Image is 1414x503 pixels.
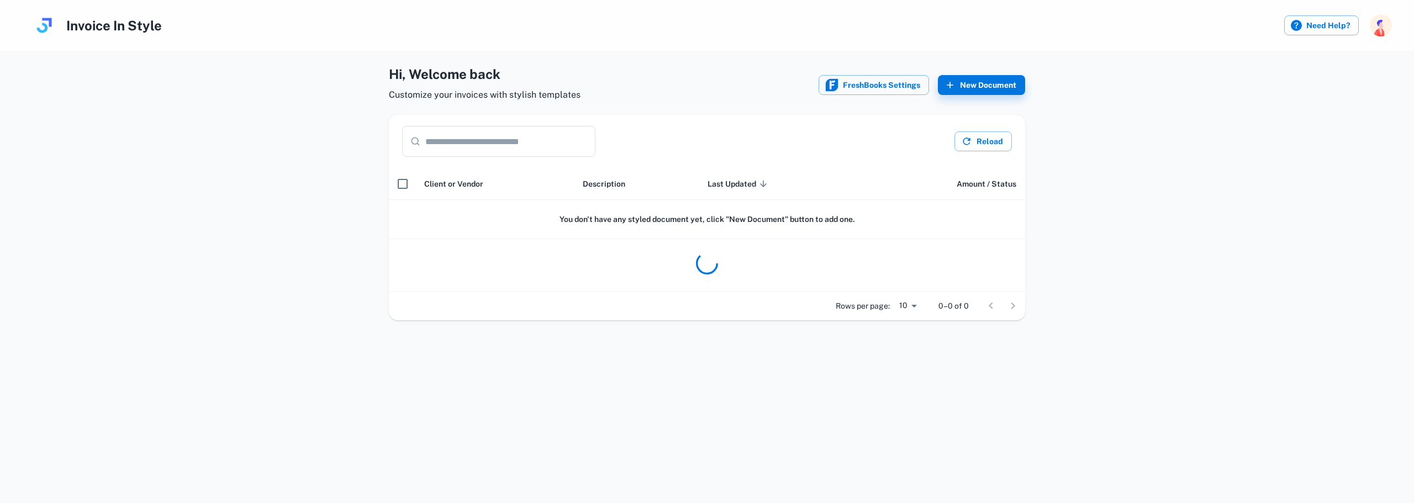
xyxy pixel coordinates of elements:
[33,14,55,36] img: logo.svg
[708,177,771,190] span: Last Updated
[389,88,581,102] span: Customize your invoices with stylish templates
[954,131,1012,151] button: Reload
[825,78,838,92] img: FreshBooks icon
[1370,14,1392,36] img: photoURL
[389,64,581,84] h4: Hi , Welcome back
[938,75,1025,95] button: New Document
[66,15,162,35] h4: Invoice In Style
[389,168,1025,292] div: scrollable content
[957,177,1016,190] span: Amount / Status
[424,177,483,190] span: Client or Vendor
[819,75,929,95] button: FreshBooks iconFreshBooks Settings
[938,300,969,312] p: 0–0 of 0
[836,300,890,312] p: Rows per page:
[1284,15,1359,35] label: Need Help?
[894,298,921,314] div: 10
[583,177,625,190] span: Description
[398,213,1016,225] h6: You don't have any styled document yet, click "New Document" button to add one.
